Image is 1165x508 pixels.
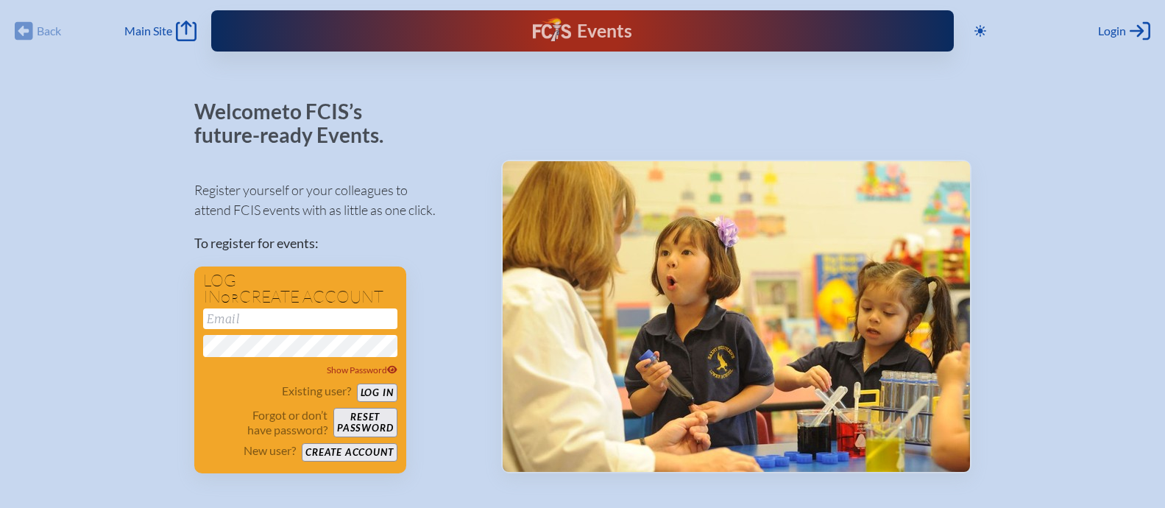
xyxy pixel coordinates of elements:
button: Resetpassword [333,408,397,437]
p: To register for events: [194,233,478,253]
p: New user? [244,443,296,458]
button: Create account [302,443,397,462]
input: Email [203,308,397,329]
p: Existing user? [282,384,351,398]
p: Forgot or don’t have password? [203,408,328,437]
div: FCIS Events — Future ready [420,18,744,44]
a: Main Site [124,21,196,41]
p: Welcome to FCIS’s future-ready Events. [194,100,400,147]
span: or [221,291,239,306]
span: Show Password [327,364,397,375]
h1: Log in create account [203,272,397,306]
p: Register yourself or your colleagues to attend FCIS events with as little as one click. [194,180,478,220]
button: Log in [357,384,397,402]
span: Main Site [124,24,172,38]
span: Login [1098,24,1126,38]
img: Events [503,161,970,472]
